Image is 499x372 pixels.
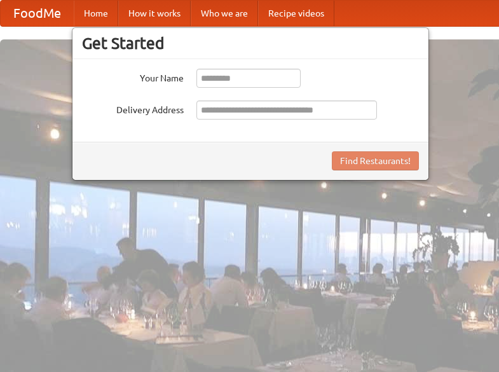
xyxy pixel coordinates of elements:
[332,151,419,170] button: Find Restaurants!
[258,1,334,26] a: Recipe videos
[82,34,419,53] h3: Get Started
[191,1,258,26] a: Who we are
[82,100,184,116] label: Delivery Address
[74,1,118,26] a: Home
[118,1,191,26] a: How it works
[1,1,74,26] a: FoodMe
[82,69,184,85] label: Your Name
